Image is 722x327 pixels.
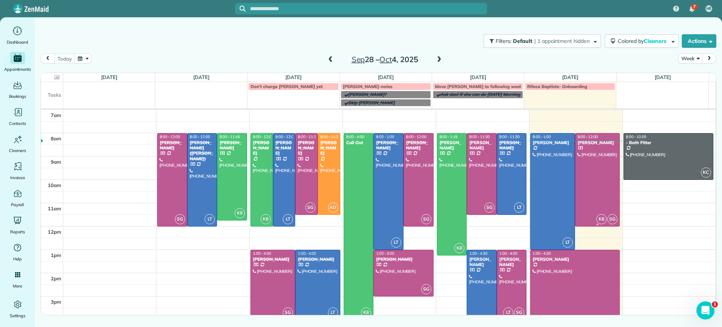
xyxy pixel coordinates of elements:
[439,140,465,151] div: [PERSON_NAME]
[190,140,215,162] div: [PERSON_NAME] ([PERSON_NAME])
[276,134,296,139] span: 8:00 - 12:00
[678,53,702,64] button: Week
[644,38,668,44] span: Cleaners
[376,140,401,151] div: [PERSON_NAME]
[48,182,61,188] span: 10am
[469,140,494,151] div: [PERSON_NAME]
[343,84,393,89] span: [PERSON_NAME]-notes
[3,298,32,319] a: Settings
[514,307,524,318] span: SG
[440,91,520,97] span: Ask davi if she can do [DATE] Morning
[338,55,432,64] h2: 28 – 4, 2025
[9,93,26,100] span: Bookings
[220,134,240,139] span: 8:00 - 11:45
[51,275,61,281] span: 2pm
[3,52,32,73] a: Appointments
[9,147,26,154] span: Cleaners
[275,140,293,156] div: [PERSON_NAME]
[376,134,394,139] span: 8:00 - 1:00
[10,174,25,181] span: Invoices
[563,237,573,248] span: LT
[513,38,533,44] span: Default
[496,38,511,44] span: Filters:
[499,251,517,256] span: 1:00 - 4:00
[655,74,671,80] a: [DATE]
[346,134,364,139] span: 8:00 - 4:00
[297,140,315,156] div: [PERSON_NAME]
[10,228,25,236] span: Reports
[298,251,316,256] span: 1:00 - 4:00
[9,120,26,127] span: Contacts
[484,34,601,48] button: Filters: Default | 1 appointment hidden
[240,6,246,12] svg: Focus search
[514,202,524,213] span: LT
[470,74,486,80] a: [DATE]
[253,251,271,256] span: 1:00 - 4:00
[13,282,22,290] span: More
[503,307,513,318] span: LT
[469,134,490,139] span: 8:00 - 11:30
[253,257,293,262] div: [PERSON_NAME]
[421,284,431,294] span: SG
[684,1,700,17] div: 7 unread notifications
[352,55,365,64] span: Sep
[3,160,32,181] a: Invoices
[596,214,607,224] span: K8
[3,25,32,46] a: Dashboard
[159,140,185,151] div: [PERSON_NAME]
[577,140,617,145] div: [PERSON_NAME]
[175,214,185,224] span: SG
[190,134,210,139] span: 8:00 - 12:00
[54,53,75,64] button: today
[285,74,302,80] a: [DATE]
[480,34,601,48] a: Filters: Default | 1 appointment hidden
[533,134,551,139] span: 8:00 - 1:00
[3,133,32,154] a: Cleaners
[253,140,271,156] div: [PERSON_NAME]
[469,251,487,256] span: 1:00 - 4:30
[499,134,520,139] span: 8:00 - 11:30
[712,301,718,307] span: 1
[205,214,215,224] span: LT
[160,134,180,139] span: 8:00 - 12:00
[305,202,315,213] span: SG
[48,205,61,211] span: 11am
[51,252,61,258] span: 1pm
[320,140,338,156] div: [PERSON_NAME]
[607,214,617,224] span: SG
[41,53,55,64] button: prev
[51,159,61,165] span: 9am
[701,167,711,178] span: KC
[10,312,26,319] span: Settings
[328,307,338,318] span: LT
[706,6,712,12] span: ME
[421,214,431,224] span: SG
[532,140,573,145] div: [PERSON_NAME]
[3,106,32,127] a: Contacts
[298,134,318,139] span: 8:00 - 11:30
[605,34,679,48] button: Colored byCleaners
[469,257,494,268] div: [PERSON_NAME]
[261,214,271,224] span: K8
[328,202,338,213] span: AD
[101,74,117,80] a: [DATE]
[435,84,522,89] span: Move [PERSON_NAME] to following week
[3,214,32,236] a: Reports
[696,301,714,319] iframe: Intercom live chat
[454,243,464,253] span: K8
[51,112,61,118] span: 7am
[406,140,431,151] div: [PERSON_NAME]
[618,38,669,44] span: Colored by
[527,84,587,89] span: Rifeca Baptiste- Onboarding
[626,140,711,145] div: - Bath Fitter
[48,229,61,235] span: 12pm
[346,140,372,145] div: Call Out
[51,135,61,141] span: 8am
[7,38,28,46] span: Dashboard
[320,134,341,139] span: 8:00 - 11:30
[11,201,24,208] span: Payroll
[219,140,245,151] div: [PERSON_NAME]
[3,187,32,208] a: Payroll
[562,74,578,80] a: [DATE]
[499,140,525,151] div: [PERSON_NAME]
